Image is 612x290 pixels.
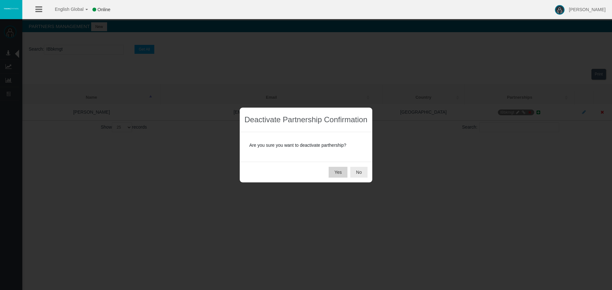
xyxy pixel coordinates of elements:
h3: Deactivate Partnership Confirmation [244,116,368,124]
span: Online [98,7,110,12]
button: Yes [329,167,347,178]
p: Are you sure you want to deactivate parthership? [249,142,363,149]
span: English Global [47,7,84,12]
button: No [350,167,368,178]
span: [PERSON_NAME] [569,7,606,12]
img: logo.svg [3,7,19,10]
img: user-image [555,5,565,15]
